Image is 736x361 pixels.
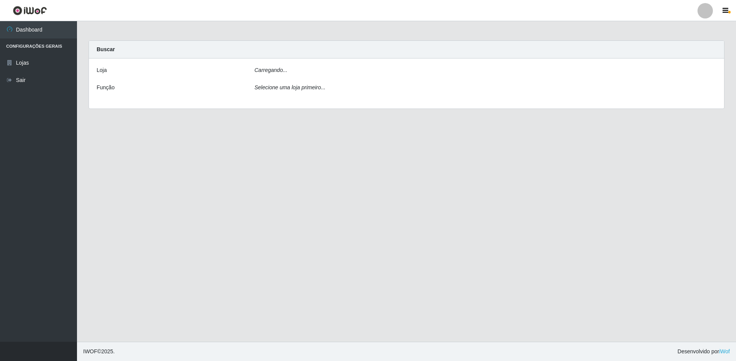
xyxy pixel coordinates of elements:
strong: Buscar [97,46,115,52]
i: Carregando... [254,67,288,73]
i: Selecione uma loja primeiro... [254,84,325,90]
label: Função [97,84,115,92]
span: © 2025 . [83,348,115,356]
img: CoreUI Logo [13,6,47,15]
a: iWof [719,348,730,354]
span: Desenvolvido por [677,348,730,356]
label: Loja [97,66,107,74]
span: IWOF [83,348,97,354]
